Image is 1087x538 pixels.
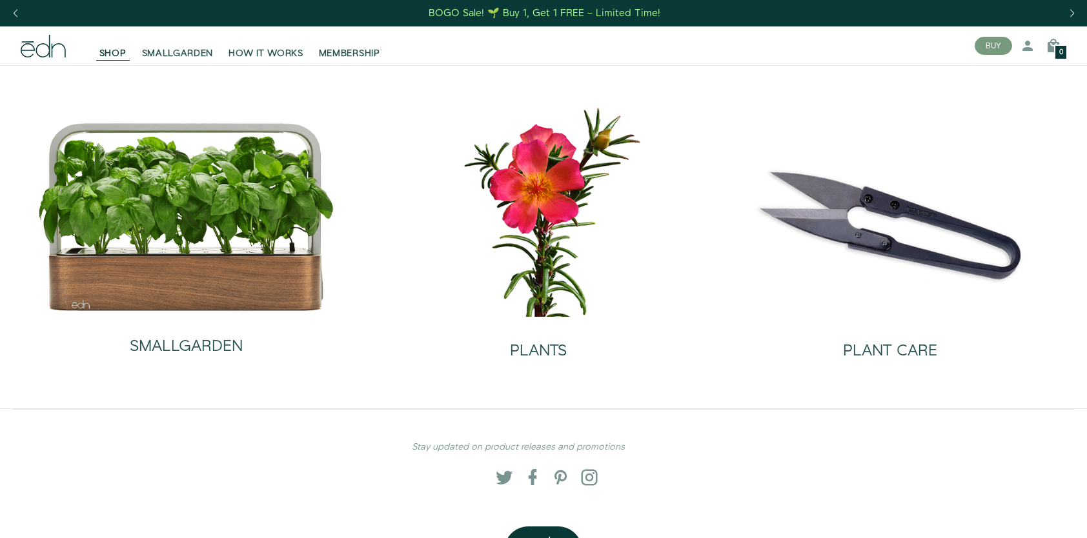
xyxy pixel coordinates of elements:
div: BOGO Sale! 🌱 Buy 1, Get 1 FREE – Limited Time! [429,6,660,20]
a: SMALLGARDEN [134,32,221,60]
button: BUY [975,37,1012,55]
em: Stay updated on product releases and promotions [412,441,625,453]
a: HOW IT WORKS [221,32,310,60]
span: SHOP [99,47,127,60]
span: MEMBERSHIP [319,47,380,60]
span: HOW IT WORKS [229,47,303,60]
h2: PLANTS [510,343,567,359]
a: SHOP [92,32,134,60]
span: 0 [1059,49,1063,56]
a: SMALLGARDEN [37,312,336,365]
h2: PLANT CARE [843,343,937,359]
a: MEMBERSHIP [311,32,388,60]
span: SMALLGARDEN [142,47,214,60]
h2: SMALLGARDEN [130,338,243,355]
a: PLANTS [372,317,704,370]
a: PLANT CARE [725,317,1056,370]
a: BOGO Sale! 🌱 Buy 1, Get 1 FREE – Limited Time! [428,3,662,23]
